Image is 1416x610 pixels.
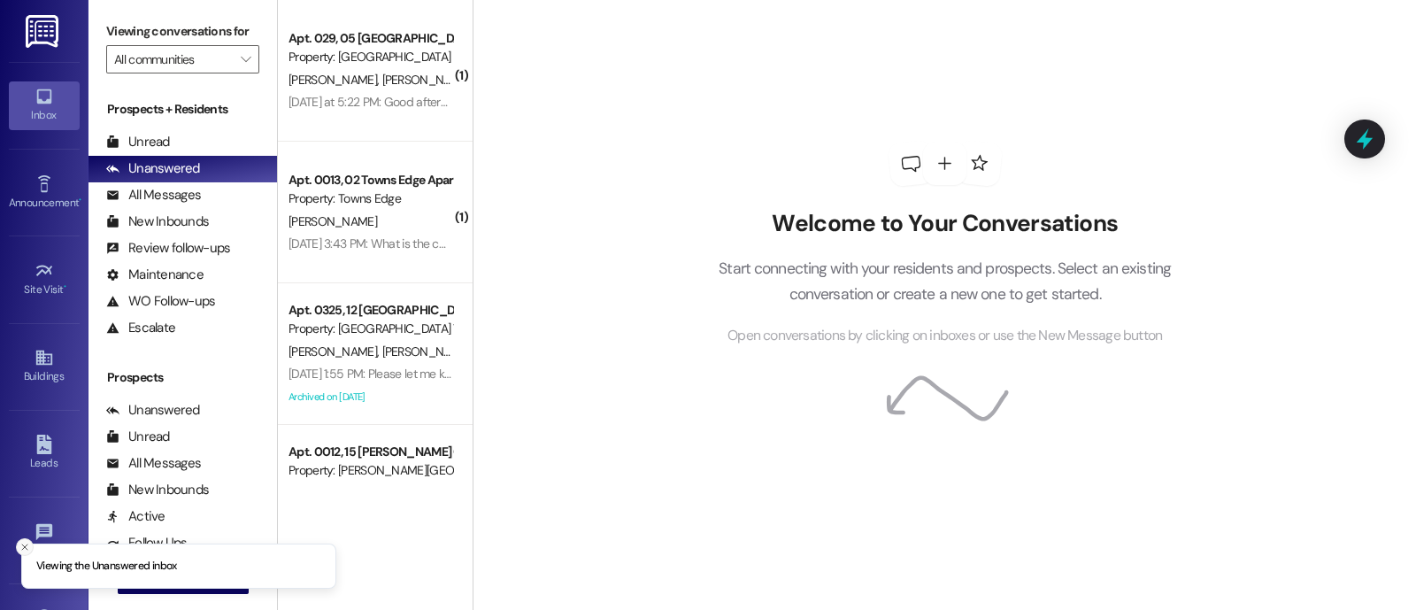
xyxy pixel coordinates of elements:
div: Unanswered [106,159,200,178]
div: Prospects + Residents [88,100,277,119]
div: Apt. 0325, 12 [GEOGRAPHIC_DATA] Townhomes [289,301,452,320]
div: [DATE] 1:55 PM: Please let me know When does the pool close for humans? [289,366,671,382]
a: Inbox [9,81,80,129]
div: Unread [106,133,170,151]
img: ResiDesk Logo [26,15,62,48]
p: Viewing the Unanswered inbox [36,559,177,575]
div: [DATE] at 5:22 PM: Good afternoon! I wanted to know if I could unblock my payments so I can pay m... [289,94,867,110]
div: Property: Towns Edge [289,189,452,208]
label: Viewing conversations for [106,18,259,45]
a: Templates • [9,517,80,565]
div: [DATE] 3:43 PM: What is the cost of a garage if I renew? [289,236,571,251]
span: • [64,281,66,293]
div: Unread [106,428,170,446]
div: Apt. 0013, 02 Towns Edge Apartments LLC [289,171,452,189]
div: All Messages [106,454,201,473]
span: [PERSON_NAME] [289,72,382,88]
p: Start connecting with your residents and prospects. Select an existing conversation or create a n... [692,256,1198,306]
span: [PERSON_NAME] [289,344,382,359]
button: Close toast [16,538,34,556]
div: Escalate [106,319,175,337]
div: Archived on [DATE] [287,386,454,408]
div: Prospects [88,368,277,387]
span: [PERSON_NAME] [382,344,471,359]
input: All communities [114,45,231,73]
span: [PERSON_NAME] [382,72,471,88]
div: New Inbounds [106,212,209,231]
div: New Inbounds [106,481,209,499]
div: Property: [PERSON_NAME][GEOGRAPHIC_DATA] [289,461,452,480]
div: Active [106,507,165,526]
div: Property: [GEOGRAPHIC_DATA] [289,48,452,66]
div: Apt. 0012, 15 [PERSON_NAME] Commons [289,443,452,461]
a: Site Visit • [9,256,80,304]
span: [PERSON_NAME] [289,213,377,229]
a: Buildings [9,343,80,390]
span: • [79,194,81,206]
div: WO Follow-ups [106,292,215,311]
span: Open conversations by clicking on inboxes or use the New Message button [727,325,1162,347]
div: All Messages [106,186,201,205]
div: Maintenance [106,266,204,284]
a: Leads [9,429,80,477]
div: Property: [GEOGRAPHIC_DATA] Townhomes [289,320,452,338]
i:  [241,52,250,66]
div: Apt. 029, 05 [GEOGRAPHIC_DATA] [289,29,452,48]
h2: Welcome to Your Conversations [692,210,1198,238]
div: Unanswered [106,401,200,420]
div: Review follow-ups [106,239,230,258]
